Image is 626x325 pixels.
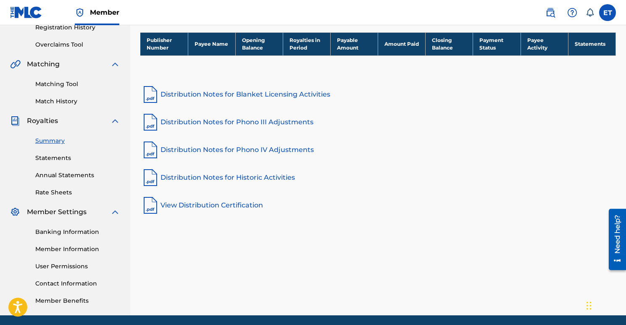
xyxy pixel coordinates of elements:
th: Payable Amount [331,32,378,55]
a: Distribution Notes for Phono IV Adjustments [140,140,616,160]
a: Summary [35,136,120,145]
img: Member Settings [10,207,20,217]
a: View Distribution Certification [140,195,616,215]
a: Member Information [35,245,120,254]
a: Public Search [542,4,559,21]
span: Royalties [27,116,58,126]
a: Distribution Notes for Phono III Adjustments [140,112,616,132]
th: Statements [568,32,615,55]
img: help [567,8,577,18]
img: expand [110,116,120,126]
span: Member Settings [27,207,87,217]
img: pdf [140,195,160,215]
img: pdf [140,84,160,105]
th: Payee Name [188,32,235,55]
img: Top Rightsholder [75,8,85,18]
img: pdf [140,140,160,160]
img: expand [110,207,120,217]
a: Banking Information [35,228,120,236]
a: Overclaims Tool [35,40,120,49]
div: Sohbet Aracı [584,285,626,325]
img: search [545,8,555,18]
img: Royalties [10,116,20,126]
a: Match History [35,97,120,106]
span: Member [90,8,119,17]
th: Payment Status [473,32,521,55]
div: Notifications [586,8,594,17]
th: Closing Balance [426,32,473,55]
iframe: Resource Center [602,206,626,273]
a: Registration History [35,23,120,32]
div: Help [564,4,581,21]
a: User Permissions [35,262,120,271]
span: Matching [27,59,60,69]
th: Payee Activity [521,32,568,55]
div: Sürükle [587,293,592,318]
iframe: Chat Widget [584,285,626,325]
th: Royalties in Period [283,32,330,55]
a: Contact Information [35,279,120,288]
a: Statements [35,154,120,162]
a: Distribution Notes for Blanket Licensing Activities [140,84,616,105]
div: User Menu [599,4,616,21]
img: expand [110,59,120,69]
img: Matching [10,59,21,69]
a: Rate Sheets [35,188,120,197]
th: Amount Paid [378,32,426,55]
a: Annual Statements [35,171,120,180]
th: Publisher Number [140,32,188,55]
img: MLC Logo [10,6,42,18]
th: Opening Balance [235,32,283,55]
a: Distribution Notes for Historic Activities [140,168,616,188]
a: Member Benefits [35,296,120,305]
img: pdf [140,168,160,188]
a: Matching Tool [35,80,120,89]
img: pdf [140,112,160,132]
